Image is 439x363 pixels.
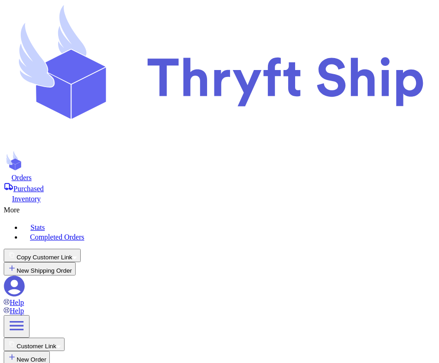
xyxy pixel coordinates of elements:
button: Customer Link [4,338,65,351]
span: Help [10,307,24,315]
span: Completed Orders [30,233,84,241]
span: Stats [30,223,45,231]
a: Purchased [4,182,435,193]
a: Stats [22,222,435,232]
span: Help [10,299,24,306]
span: Orders [12,174,32,181]
button: New Shipping Order [4,262,76,275]
a: Orders [4,173,435,182]
div: More [4,203,435,214]
button: Copy Customer Link [4,249,81,262]
a: Completed Orders [22,232,435,241]
a: Help [4,299,24,306]
span: Purchased [13,185,44,193]
span: Inventory [12,195,41,203]
a: Inventory [4,193,435,203]
a: Help [4,307,24,315]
